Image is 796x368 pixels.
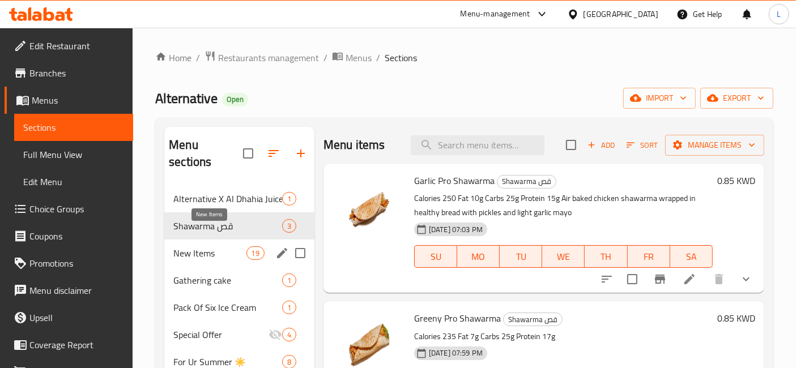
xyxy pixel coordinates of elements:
[283,357,296,367] span: 8
[583,136,619,154] span: Add item
[414,330,713,344] p: Calories 235 Fat 7g Carbs 25g Protein 17g
[5,250,133,277] a: Promotions
[646,266,674,293] button: Branch-specific-item
[683,272,696,286] a: Edit menu item
[5,32,133,59] a: Edit Restaurant
[23,175,124,189] span: Edit Menu
[700,88,773,109] button: export
[274,245,291,262] button: edit
[584,8,658,20] div: [GEOGRAPHIC_DATA]
[674,138,755,152] span: Manage items
[283,275,296,286] span: 1
[29,202,124,216] span: Choice Groups
[323,51,327,65] li: /
[385,51,417,65] span: Sections
[269,328,282,341] svg: Inactive section
[164,239,314,267] div: New Items19edit
[461,7,530,21] div: Menu-management
[628,245,670,268] button: FR
[173,192,282,206] span: Alternative X Al Dhahia Juice
[247,248,264,259] span: 19
[169,136,243,170] h2: Menu sections
[164,185,314,212] div: Alternative X Al Dhahia Juice1
[173,301,282,314] span: Pack Of Six Ice Cream
[542,245,585,268] button: WE
[376,51,380,65] li: /
[709,91,764,105] span: export
[23,121,124,134] span: Sections
[632,91,687,105] span: import
[196,51,200,65] li: /
[739,272,753,286] svg: Show Choices
[717,173,755,189] h6: 0.85 KWD
[29,338,124,352] span: Coverage Report
[497,175,556,189] div: Shawarma قص
[5,195,133,222] a: Choice Groups
[5,222,133,250] a: Coupons
[414,245,457,268] button: SU
[323,136,385,153] h2: Menu items
[23,148,124,161] span: Full Menu View
[29,66,124,80] span: Branches
[504,249,538,265] span: TU
[287,140,314,167] button: Add section
[624,136,661,154] button: Sort
[593,266,620,293] button: sort-choices
[589,249,623,265] span: TH
[29,39,124,53] span: Edit Restaurant
[155,50,773,65] nav: breadcrumb
[5,277,133,304] a: Menu disclaimer
[222,93,248,106] div: Open
[173,328,269,341] div: Special Offer
[332,50,372,65] a: Menus
[173,219,282,233] span: Shawarma قص
[155,51,191,65] a: Home
[675,249,708,265] span: SA
[283,302,296,313] span: 1
[733,266,760,293] button: show more
[282,219,296,233] div: items
[411,135,544,155] input: search
[583,136,619,154] button: Add
[29,229,124,243] span: Coupons
[632,249,666,265] span: FR
[670,245,713,268] button: SA
[282,273,296,287] div: items
[205,50,319,65] a: Restaurants management
[504,313,562,326] span: Shawarma قص
[414,172,495,189] span: Garlic Pro Shawarma
[173,246,246,260] span: New Items
[777,8,781,20] span: L
[283,330,296,340] span: 4
[5,59,133,87] a: Branches
[462,249,495,265] span: MO
[497,175,556,188] span: Shawarma قص
[5,331,133,358] a: Coverage Report
[717,310,755,326] h6: 0.85 KWD
[283,221,296,232] span: 3
[218,51,319,65] span: Restaurants management
[260,140,287,167] span: Sort sections
[282,192,296,206] div: items
[282,301,296,314] div: items
[283,194,296,204] span: 1
[665,135,764,156] button: Manage items
[627,139,658,152] span: Sort
[164,267,314,294] div: Gathering cake1
[705,266,733,293] button: delete
[346,51,372,65] span: Menus
[29,284,124,297] span: Menu disclaimer
[164,321,314,348] div: Special Offer4
[414,191,713,220] p: Calories 250 Fat 10g Carbs 25g Protein 15g Air baked chicken shawarma wrapped in healthy bread wi...
[14,141,133,168] a: Full Menu View
[419,249,453,265] span: SU
[424,224,487,235] span: [DATE] 07:03 PM
[282,328,296,341] div: items
[236,142,260,165] span: Select all sections
[619,136,665,154] span: Sort items
[32,93,124,107] span: Menus
[164,212,314,239] div: Shawarma قص3
[503,313,563,326] div: Shawarma قص
[333,173,405,245] img: Garlic Pro Shawarma
[586,139,616,152] span: Add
